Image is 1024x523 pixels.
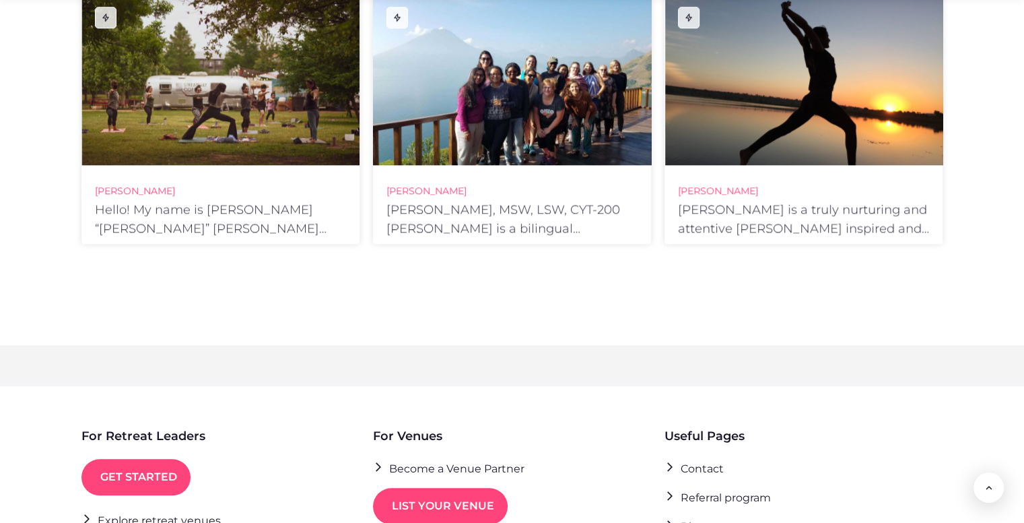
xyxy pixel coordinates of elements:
[678,181,929,200] h4: [PERSON_NAME]
[373,459,524,477] a: Become a Venue Partner
[664,427,745,445] h5: Useful Pages
[664,488,771,506] a: Referral program
[373,427,442,445] h5: For Venues
[81,459,191,495] a: Get started
[386,200,638,238] h6: [PERSON_NAME], MSW, LSW, CYT-200 [PERSON_NAME] is a bilingual (Spanish/English) licensed social w...
[386,181,638,200] h4: [PERSON_NAME]
[664,459,724,477] a: Contact
[95,200,346,238] h6: Hello! My name is [PERSON_NAME] “[PERSON_NAME]” [PERSON_NAME] ERYT-500, YACEP, RN, MSN. I love pr...
[95,181,346,200] h4: [PERSON_NAME]
[81,427,205,445] h5: For Retreat Leaders
[678,200,929,238] h6: [PERSON_NAME] is a truly nurturing and attentive [PERSON_NAME] inspired and Hatha Yoga teacher wi...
